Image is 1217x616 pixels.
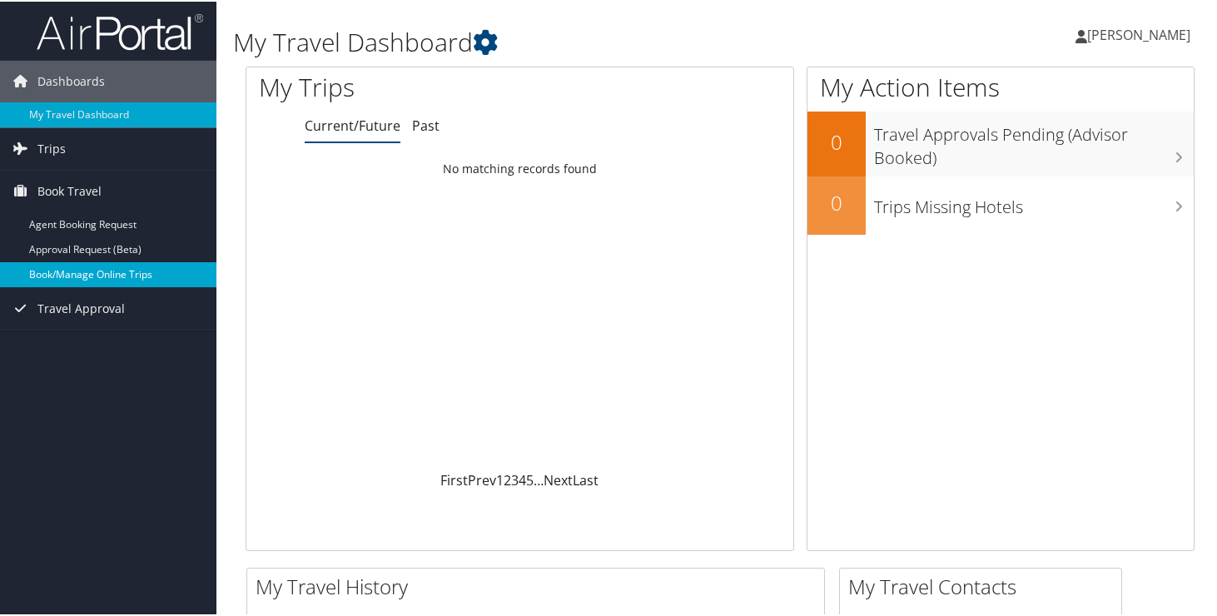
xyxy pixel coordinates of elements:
h3: Travel Approvals Pending (Advisor Booked) [874,113,1194,168]
h2: 0 [807,187,866,216]
h2: 0 [807,127,866,155]
span: Book Travel [37,169,102,211]
a: 2 [504,469,511,488]
img: airportal-logo.png [37,11,203,50]
td: No matching records found [246,152,793,182]
h3: Trips Missing Hotels [874,186,1194,217]
h1: My Travel Dashboard [233,23,882,58]
span: Dashboards [37,59,105,101]
h1: My Trips [259,68,553,103]
a: 0Travel Approvals Pending (Advisor Booked) [807,110,1194,174]
a: Past [412,115,440,133]
span: [PERSON_NAME] [1087,24,1190,42]
h2: My Travel Contacts [848,571,1121,599]
span: Trips [37,127,66,168]
span: … [534,469,544,488]
a: 5 [526,469,534,488]
h1: My Action Items [807,68,1194,103]
a: 3 [511,469,519,488]
a: Next [544,469,573,488]
a: Current/Future [305,115,400,133]
a: [PERSON_NAME] [1075,8,1207,58]
a: 4 [519,469,526,488]
a: Prev [468,469,496,488]
a: First [440,469,468,488]
span: Travel Approval [37,286,125,328]
a: 0Trips Missing Hotels [807,175,1194,233]
a: Last [573,469,599,488]
h2: My Travel History [256,571,824,599]
a: 1 [496,469,504,488]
